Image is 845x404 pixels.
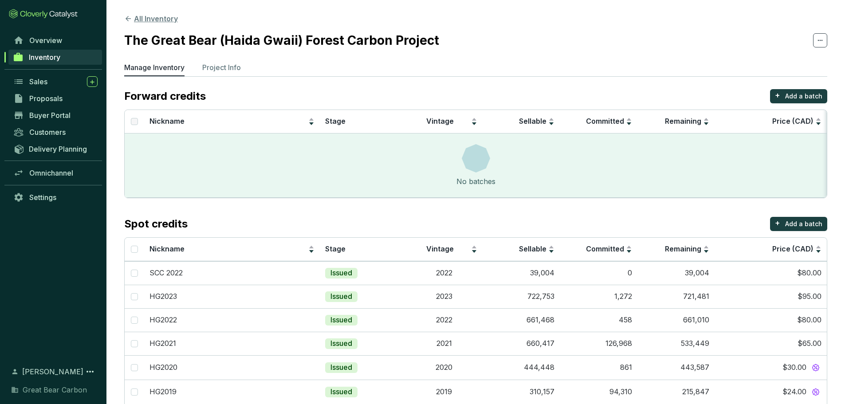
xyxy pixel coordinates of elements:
[772,244,814,253] span: Price (CAD)
[124,13,178,24] button: All Inventory
[330,292,352,302] p: Issued
[405,261,483,285] td: 2022
[9,108,102,123] a: Buyer Portal
[519,244,546,253] span: Sellable
[124,62,185,73] p: Manage Inventory
[770,217,827,231] button: +Add a batch
[560,332,637,355] td: 126,968
[560,261,637,285] td: 0
[637,355,715,380] td: 443,587
[456,176,495,187] div: No batches
[775,89,780,102] p: +
[149,387,177,397] p: HG2019
[586,117,624,126] span: Committed
[29,53,60,62] span: Inventory
[770,89,827,103] button: +Add a batch
[586,244,624,253] span: Committed
[637,308,715,332] td: 661,010
[330,387,352,397] p: Issued
[715,308,827,332] td: $80.00
[330,339,352,349] p: Issued
[483,355,560,380] td: 444,448
[785,220,822,228] p: Add a batch
[665,117,701,126] span: Remaining
[782,387,806,397] span: $24.00
[29,111,71,120] span: Buyer Portal
[560,285,637,308] td: 1,272
[405,285,483,308] td: 2023
[637,332,715,355] td: 533,449
[483,332,560,355] td: 660,417
[9,33,102,48] a: Overview
[29,77,47,86] span: Sales
[149,117,185,126] span: Nickname
[775,217,780,229] p: +
[9,141,102,156] a: Delivery Planning
[715,332,827,355] td: $65.00
[519,117,546,126] span: Sellable
[124,31,439,50] h2: The Great Bear (Haida Gwaii) Forest Carbon Project
[9,91,102,106] a: Proposals
[483,308,560,332] td: 661,468
[9,125,102,140] a: Customers
[483,285,560,308] td: 722,753
[22,366,83,377] span: [PERSON_NAME]
[29,145,87,153] span: Delivery Planning
[29,36,62,45] span: Overview
[29,169,73,177] span: Omnichannel
[9,74,102,89] a: Sales
[29,128,66,137] span: Customers
[202,62,241,73] p: Project Info
[637,285,715,308] td: 721,481
[124,89,206,103] p: Forward credits
[325,244,346,253] span: Stage
[405,380,483,404] td: 2019
[29,94,63,103] span: Proposals
[782,363,806,373] span: $30.00
[715,285,827,308] td: $95.00
[149,339,176,349] p: HG2021
[149,292,177,302] p: HG2023
[9,190,102,205] a: Settings
[560,355,637,380] td: 861
[560,380,637,404] td: 94,310
[29,193,56,202] span: Settings
[772,117,814,126] span: Price (CAD)
[405,308,483,332] td: 2022
[23,384,87,395] span: Great Bear Carbon
[637,261,715,285] td: 39,004
[330,268,352,278] p: Issued
[785,92,822,101] p: Add a batch
[483,380,560,404] td: 310,157
[665,244,701,253] span: Remaining
[149,363,177,373] p: HG2020
[330,315,352,325] p: Issued
[124,217,188,231] p: Spot credits
[405,355,483,380] td: 2020
[426,117,454,126] span: Vintage
[483,261,560,285] td: 39,004
[149,268,183,278] p: SCC 2022
[8,50,102,65] a: Inventory
[637,380,715,404] td: 215,847
[715,261,827,285] td: $80.00
[330,363,352,373] p: Issued
[9,165,102,180] a: Omnichannel
[149,244,185,253] span: Nickname
[320,238,405,261] th: Stage
[325,117,346,126] span: Stage
[149,315,177,325] p: HG2022
[320,110,405,133] th: Stage
[426,244,454,253] span: Vintage
[405,332,483,355] td: 2021
[560,308,637,332] td: 458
